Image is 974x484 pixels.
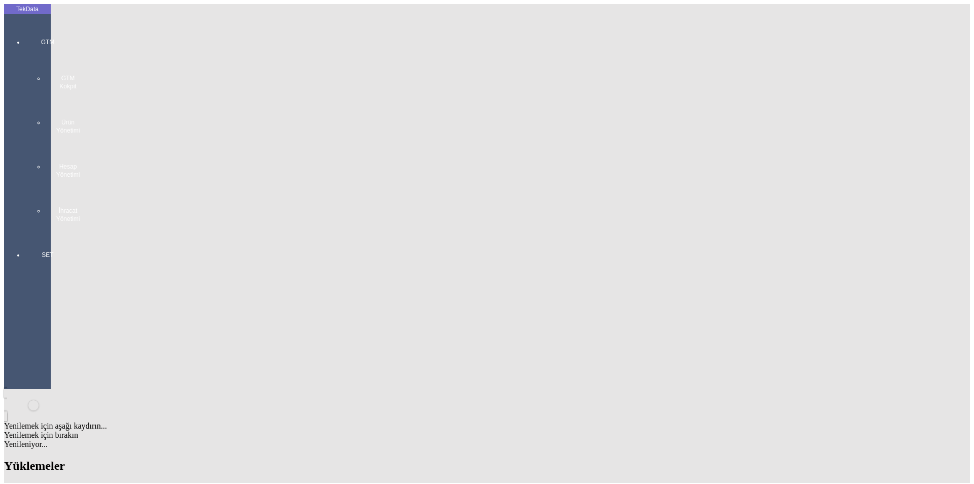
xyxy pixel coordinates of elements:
span: GTM [32,38,63,46]
span: Ürün Yönetimi [53,118,83,135]
span: İhracat Yönetimi [53,207,83,223]
div: Yenilemek için bırakın [4,431,970,440]
span: GTM Kokpit [53,74,83,90]
div: Yenileniyor... [4,440,970,449]
span: SET [32,251,63,259]
div: Yenilemek için aşağı kaydırın... [4,422,970,431]
div: TekData [4,5,51,13]
h2: Yüklemeler [4,459,970,473]
span: Hesap Yönetimi [53,163,83,179]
